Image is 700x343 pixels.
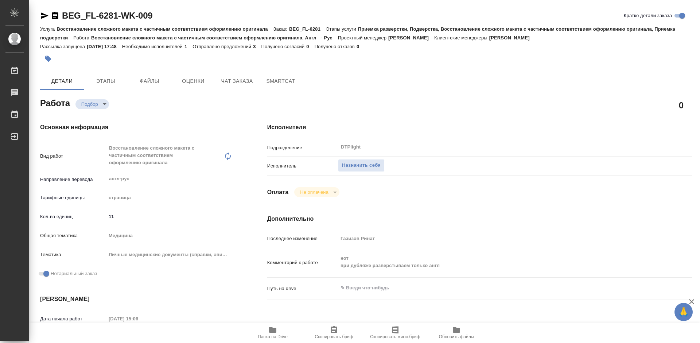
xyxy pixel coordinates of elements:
button: 🙏 [674,303,693,321]
span: Нотариальный заказ [51,270,97,277]
h4: Исполнители [267,123,692,132]
button: Обновить файлы [426,323,487,343]
p: Проектный менеджер [338,35,388,41]
button: Не оплачена [298,189,330,195]
h4: Основная информация [40,123,238,132]
span: Кратко детали заказа [624,12,672,19]
p: Необходимо исполнителей [122,44,184,49]
p: Дата начала работ [40,315,106,323]
p: Получено согласий [261,44,307,49]
textarea: нот при дубляже разверстываем только англ [338,252,657,272]
p: Исполнитель [267,162,338,170]
h4: Оплата [267,188,289,197]
p: Последнее изменение [267,235,338,242]
span: Обновить файлы [439,334,474,339]
p: Клиентские менеджеры [434,35,489,41]
h2: 0 [679,99,684,111]
p: Комментарий к работе [267,259,338,266]
p: 1 [184,44,192,49]
p: Тематика [40,251,106,258]
button: Скопировать ссылку [51,11,59,20]
p: Получено отказов [315,44,357,49]
p: Восстановление сложного макета с частичным соответствием оформлению оригинала [57,26,273,32]
p: 0 [306,44,314,49]
input: ✎ Введи что-нибудь [106,211,238,222]
span: Детали [44,77,79,86]
p: Работа [73,35,91,41]
p: Путь на drive [267,285,338,292]
button: Скопировать ссылку для ЯМессенджера [40,11,49,20]
button: Скопировать бриф [303,323,365,343]
p: Отправлено предложений [192,44,253,49]
span: SmartCat [263,77,298,86]
span: Скопировать бриф [315,334,353,339]
h2: Работа [40,96,70,109]
input: Пустое поле [106,313,170,324]
span: Скопировать мини-бриф [370,334,420,339]
p: Тарифные единицы [40,194,106,201]
p: Заказ: [273,26,289,32]
p: Этапы услуги [326,26,358,32]
p: 0 [357,44,365,49]
input: Пустое поле [338,233,657,244]
span: Папка на Drive [258,334,288,339]
div: Личные медицинские документы (справки, эпикризы) [106,248,238,261]
button: Добавить тэг [40,51,56,67]
span: Оценки [176,77,211,86]
button: Назначить себя [338,159,385,172]
p: [DATE] 17:48 [87,44,122,49]
div: Подбор [294,187,339,197]
h4: [PERSON_NAME] [40,295,238,304]
button: Скопировать мини-бриф [365,323,426,343]
p: Рассылка запущена [40,44,87,49]
button: Подбор [79,101,100,107]
button: Папка на Drive [242,323,303,343]
p: Восстановление сложного макета с частичным соответствием оформлению оригинала, Англ → Рус [91,35,338,41]
span: Файлы [132,77,167,86]
p: BEG_FL-6281 [289,26,326,32]
p: Направление перевода [40,176,106,183]
p: 3 [253,44,261,49]
p: Кол-во единиц [40,213,106,220]
span: Чат заказа [219,77,254,86]
a: BEG_FL-6281-WK-009 [62,11,152,20]
div: страница [106,192,238,204]
div: Медицина [106,230,238,242]
p: Общая тематика [40,232,106,239]
p: Подразделение [267,144,338,151]
p: Услуга [40,26,57,32]
p: [PERSON_NAME] [388,35,434,41]
p: Вид работ [40,153,106,160]
span: Этапы [88,77,123,86]
span: 🙏 [677,304,690,320]
div: Подбор [75,99,109,109]
span: Назначить себя [342,161,381,170]
h4: Дополнительно [267,215,692,223]
p: Приемка разверстки, Подверстка, Восстановление сложного макета с частичным соответствием оформлен... [40,26,675,41]
p: [PERSON_NAME] [489,35,535,41]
